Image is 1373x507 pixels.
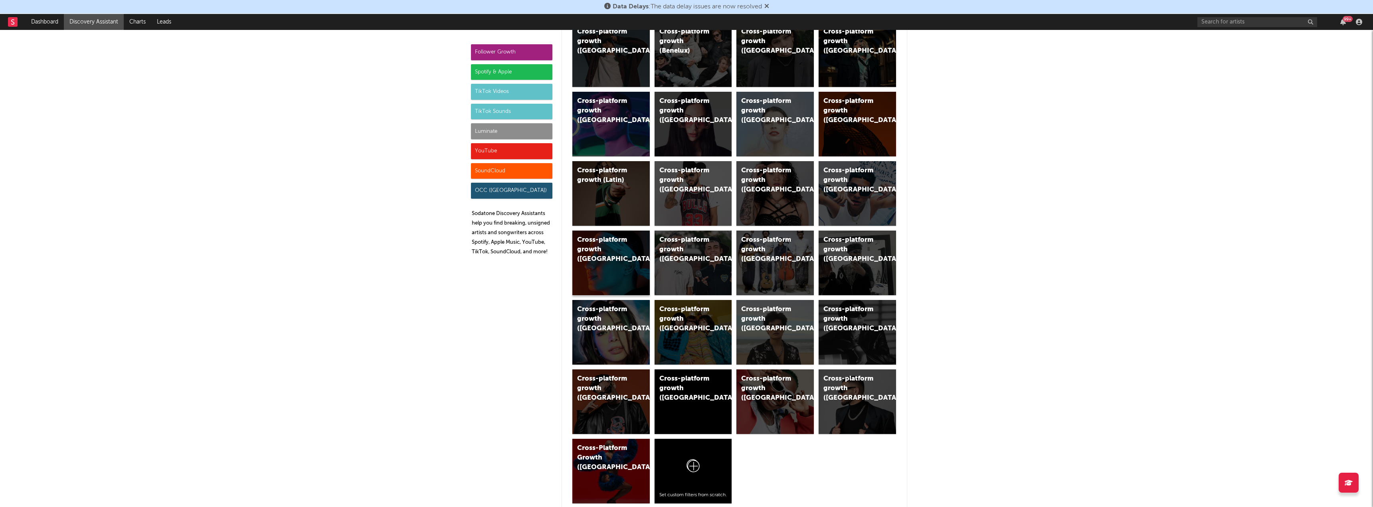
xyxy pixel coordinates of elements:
div: OCC ([GEOGRAPHIC_DATA]) [471,183,552,199]
div: Cross-platform growth ([GEOGRAPHIC_DATA]) [823,166,878,195]
div: TikTok Sounds [471,104,552,120]
p: Sodatone Discovery Assistants help you find breaking, unsigned artists and songwriters across Spo... [472,209,552,257]
a: Cross-platform growth ([GEOGRAPHIC_DATA]) [736,300,814,365]
span: Dismiss [764,4,769,10]
a: Cross-platform growth ([GEOGRAPHIC_DATA]) [736,231,814,295]
div: Spotify & Apple [471,64,552,80]
div: Cross-platform growth (Benelux) [659,27,714,56]
div: Cross-platform growth ([GEOGRAPHIC_DATA]) [741,27,795,56]
div: Cross-platform growth ([GEOGRAPHIC_DATA]) [741,166,795,195]
a: Cross-platform growth ([GEOGRAPHIC_DATA]) [572,92,650,156]
div: Cross-platform growth ([GEOGRAPHIC_DATA]) [659,235,714,264]
a: Cross-platform growth ([GEOGRAPHIC_DATA]) [655,161,732,226]
a: Cross-platform growth ([GEOGRAPHIC_DATA]) [819,92,896,156]
input: Search for artists [1197,17,1317,27]
a: Leads [151,14,177,30]
div: Cross-platform growth ([GEOGRAPHIC_DATA]) [659,166,714,195]
a: Cross-platform growth ([GEOGRAPHIC_DATA]) [572,22,650,87]
a: Cross-platform growth ([GEOGRAPHIC_DATA]) [736,161,814,226]
a: Cross-Platform Growth ([GEOGRAPHIC_DATA]) [572,439,650,503]
div: Cross-platform growth ([GEOGRAPHIC_DATA]) [741,235,795,264]
a: Set custom filters from scratch. [655,439,732,503]
div: Cross-platform growth ([GEOGRAPHIC_DATA]) [659,97,714,125]
a: Cross-platform growth ([GEOGRAPHIC_DATA]) [819,161,896,226]
div: Cross-platform growth ([GEOGRAPHIC_DATA]) [823,27,878,56]
a: Cross-platform growth ([GEOGRAPHIC_DATA]) [655,300,732,365]
a: Cross-platform growth ([GEOGRAPHIC_DATA]) [736,369,814,434]
div: Cross-platform growth ([GEOGRAPHIC_DATA]) [659,305,714,333]
div: TikTok Videos [471,84,552,100]
div: Cross-platform growth ([GEOGRAPHIC_DATA]) [577,305,631,333]
div: Cross-Platform Growth ([GEOGRAPHIC_DATA]) [577,444,631,472]
a: Cross-platform growth ([GEOGRAPHIC_DATA]) [819,231,896,295]
a: Cross-platform growth ([GEOGRAPHIC_DATA]) [655,231,732,295]
div: Cross-platform growth ([GEOGRAPHIC_DATA]) [577,374,631,403]
span: Data Delays [613,4,649,10]
a: Cross-platform growth ([GEOGRAPHIC_DATA]) [655,92,732,156]
div: Cross-platform growth ([GEOGRAPHIC_DATA]/[GEOGRAPHIC_DATA]/[GEOGRAPHIC_DATA]) [659,374,714,403]
div: Set custom filters from scratch. [659,492,727,499]
a: Discovery Assistant [64,14,124,30]
div: Cross-platform growth ([GEOGRAPHIC_DATA]) [741,97,795,125]
div: Cross-platform growth ([GEOGRAPHIC_DATA]) [577,97,631,125]
a: Cross-platform growth (Latin) [572,161,650,226]
div: YouTube [471,143,552,159]
span: : The data delay issues are now resolved [613,4,762,10]
a: Cross-platform growth ([GEOGRAPHIC_DATA]) [736,22,814,87]
a: Dashboard [26,14,64,30]
a: Cross-platform growth ([GEOGRAPHIC_DATA]/[GEOGRAPHIC_DATA]/[GEOGRAPHIC_DATA]) [655,369,732,434]
a: Cross-platform growth ([GEOGRAPHIC_DATA]) [819,22,896,87]
div: SoundCloud [471,163,552,179]
div: Cross-platform growth ([GEOGRAPHIC_DATA]) [823,305,878,333]
a: Cross-platform growth ([GEOGRAPHIC_DATA]) [572,300,650,365]
div: Cross-platform growth (Latin) [577,166,631,185]
div: Cross-platform growth ([GEOGRAPHIC_DATA]) [823,97,878,125]
a: Cross-platform growth ([GEOGRAPHIC_DATA]) [819,300,896,365]
div: Follower Growth [471,44,552,60]
div: Cross-platform growth ([GEOGRAPHIC_DATA]) [741,374,795,403]
div: Luminate [471,123,552,139]
a: Cross-platform growth ([GEOGRAPHIC_DATA]) [572,369,650,434]
a: Cross-platform growth ([GEOGRAPHIC_DATA]) [819,369,896,434]
div: Cross-platform growth ([GEOGRAPHIC_DATA]) [823,235,878,264]
a: Cross-platform growth (Benelux) [655,22,732,87]
div: 99 + [1343,16,1353,22]
a: Cross-platform growth ([GEOGRAPHIC_DATA]) [572,231,650,295]
div: Cross-platform growth ([GEOGRAPHIC_DATA]) [577,27,631,56]
div: Cross-platform growth ([GEOGRAPHIC_DATA]) [577,235,631,264]
a: Cross-platform growth ([GEOGRAPHIC_DATA]) [736,92,814,156]
a: Charts [124,14,151,30]
button: 99+ [1340,19,1346,25]
div: Cross-platform growth ([GEOGRAPHIC_DATA]) [823,374,878,403]
div: Cross-platform growth ([GEOGRAPHIC_DATA]) [741,305,795,333]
